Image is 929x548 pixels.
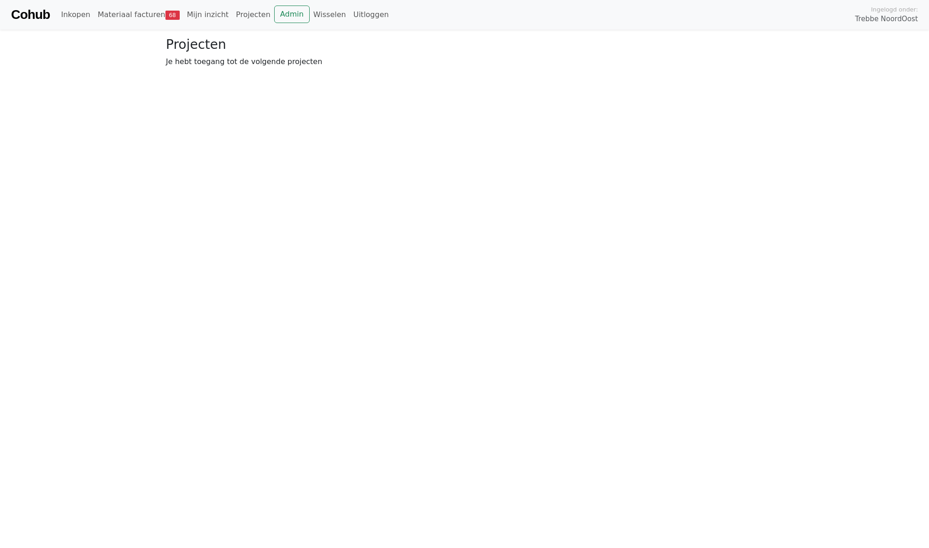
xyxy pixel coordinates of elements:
[166,37,763,53] h3: Projecten
[232,6,274,24] a: Projecten
[855,14,918,24] span: Trebbe NoordOost
[57,6,94,24] a: Inkopen
[166,56,763,67] p: Je hebt toegang tot de volgende projecten
[274,6,310,23] a: Admin
[871,5,918,14] span: Ingelogd onder:
[183,6,233,24] a: Mijn inzicht
[11,4,50,26] a: Cohub
[350,6,393,24] a: Uitloggen
[310,6,350,24] a: Wisselen
[165,11,180,20] span: 68
[94,6,183,24] a: Materiaal facturen68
